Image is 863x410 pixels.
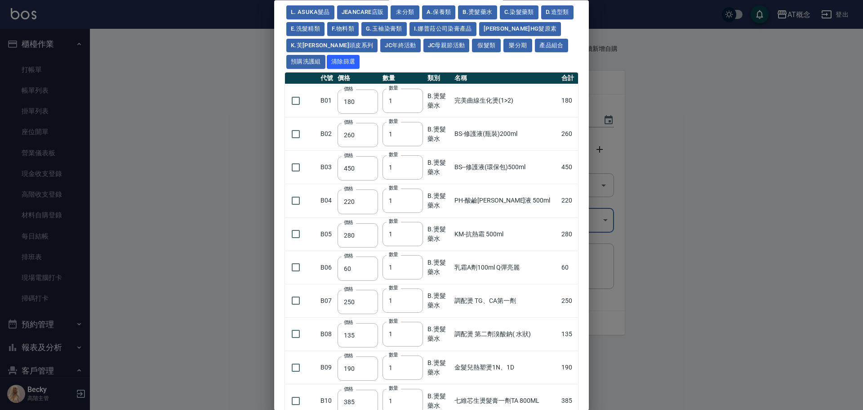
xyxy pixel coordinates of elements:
td: B.燙髮藥水 [425,184,452,217]
td: 金髮兒熱塑燙1N、1D [452,351,559,384]
td: 乳霜A劑100ml Q彈亮麗 [452,251,559,284]
th: 代號 [318,73,335,85]
td: B03 [318,151,335,184]
td: B01 [318,84,335,117]
td: 60 [559,251,578,284]
label: 數量 [389,318,398,325]
td: 450 [559,151,578,184]
th: 名稱 [452,73,559,85]
button: I.娜普菈公司染膏產品 [409,22,476,36]
th: 類別 [425,73,452,85]
td: B.燙髮藥水 [425,84,452,117]
label: 價格 [344,219,353,226]
label: 數量 [389,252,398,258]
button: JC年終活動 [380,39,420,53]
td: PH-酸鹼[PERSON_NAME]液 500ml [452,184,559,217]
td: 190 [559,351,578,384]
button: A.保養類 [422,6,455,20]
button: D.造型類 [541,6,574,20]
td: B.燙髮藥水 [425,151,452,184]
button: [PERSON_NAME]HG髮原素 [479,22,561,36]
td: B.燙髮藥水 [425,218,452,251]
th: 價格 [335,73,380,85]
label: 數量 [389,385,398,392]
td: 220 [559,184,578,217]
label: 數量 [389,351,398,358]
label: 價格 [344,186,353,193]
label: 價格 [344,319,353,326]
td: 250 [559,284,578,318]
label: 數量 [389,218,398,225]
td: KM-抗熱霜 500ml [452,218,559,251]
button: G.玉袖染膏類 [361,22,407,36]
button: JeanCare店販 [337,6,388,20]
td: B02 [318,117,335,151]
td: B.燙髮藥水 [425,117,452,151]
button: C.染髮藥類 [500,6,538,20]
label: 價格 [344,252,353,259]
button: 預購洗護組 [286,55,325,69]
td: 調配燙 TG、CA第一劑 [452,284,559,318]
td: B.燙髮藥水 [425,251,452,284]
button: 產品組合 [535,39,568,53]
button: K.芙[PERSON_NAME]頭皮系列 [286,39,378,53]
td: B06 [318,251,335,284]
td: 260 [559,117,578,151]
td: BS-修護液(瓶裝)200ml [452,117,559,151]
label: 價格 [344,153,353,159]
td: B05 [318,218,335,251]
label: 價格 [344,286,353,293]
td: B09 [318,351,335,384]
label: 數量 [389,185,398,191]
button: 樂分期 [503,39,532,53]
td: 135 [559,318,578,351]
th: 合計 [559,73,578,85]
label: 價格 [344,353,353,360]
button: F.物料類 [327,22,359,36]
label: 數量 [389,285,398,292]
td: B04 [318,184,335,217]
td: 180 [559,84,578,117]
button: 清除篩選 [327,55,360,69]
td: B.燙髮藥水 [425,284,452,318]
th: 數量 [380,73,425,85]
td: B07 [318,284,335,318]
td: 完美曲線生化燙(1>2) [452,84,559,117]
td: 280 [559,218,578,251]
button: 未分類 [391,6,419,20]
td: B.燙髮藥水 [425,351,452,384]
label: 數量 [389,118,398,125]
label: 價格 [344,86,353,93]
td: B.燙髮藥水 [425,318,452,351]
label: 價格 [344,386,353,393]
td: 調配燙 第二劑溴酸鈉( 水狀) [452,318,559,351]
label: 數量 [389,151,398,158]
button: JC母親節活動 [423,39,470,53]
label: 數量 [389,85,398,91]
button: B.燙髮藥水 [458,6,497,20]
td: B08 [318,318,335,351]
label: 價格 [344,119,353,126]
button: E.洗髮精類 [286,22,325,36]
button: L. ASUKA髮品 [286,6,334,20]
button: 假髮類 [472,39,501,53]
td: BS--修護液(環保包)500ml [452,151,559,184]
